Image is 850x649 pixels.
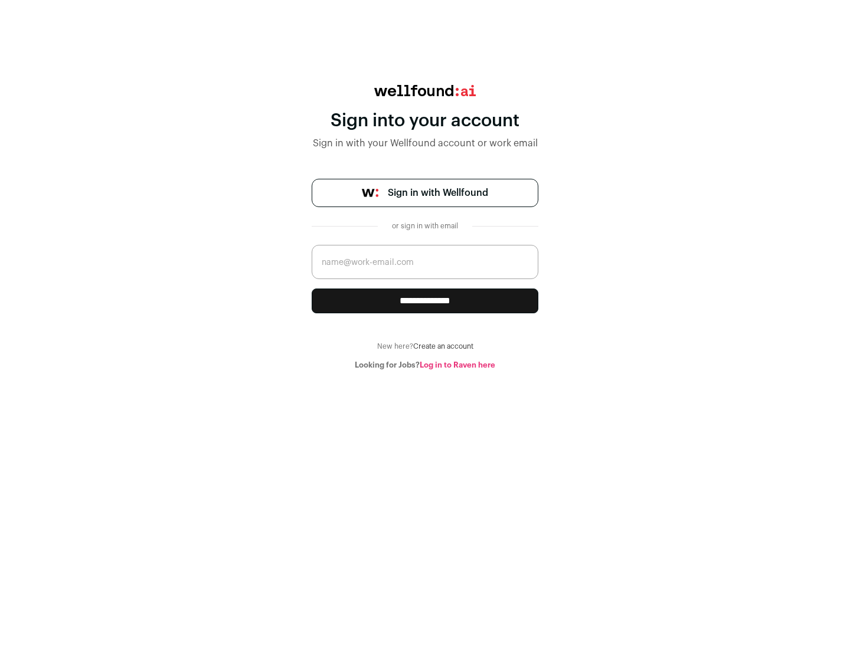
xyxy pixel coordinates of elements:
[312,342,538,351] div: New here?
[312,136,538,150] div: Sign in with your Wellfound account or work email
[312,110,538,132] div: Sign into your account
[387,221,463,231] div: or sign in with email
[420,361,495,369] a: Log in to Raven here
[362,189,378,197] img: wellfound-symbol-flush-black-fb3c872781a75f747ccb3a119075da62bfe97bd399995f84a933054e44a575c4.png
[388,186,488,200] span: Sign in with Wellfound
[413,343,473,350] a: Create an account
[312,179,538,207] a: Sign in with Wellfound
[312,245,538,279] input: name@work-email.com
[312,360,538,370] div: Looking for Jobs?
[374,85,476,96] img: wellfound:ai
